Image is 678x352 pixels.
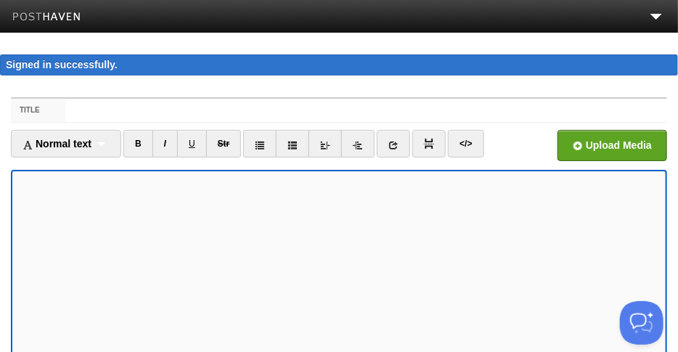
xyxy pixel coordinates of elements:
[152,130,178,157] a: I
[177,130,207,157] a: U
[123,130,153,157] a: B
[12,12,81,23] img: Posthaven-bar
[23,138,91,150] span: Normal text
[424,139,434,149] img: pagebreak-icon.png
[11,99,65,122] label: Title
[218,139,230,149] del: Str
[448,130,483,157] a: </>
[620,301,663,345] iframe: Help Scout Beacon - Open
[206,130,242,157] a: Str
